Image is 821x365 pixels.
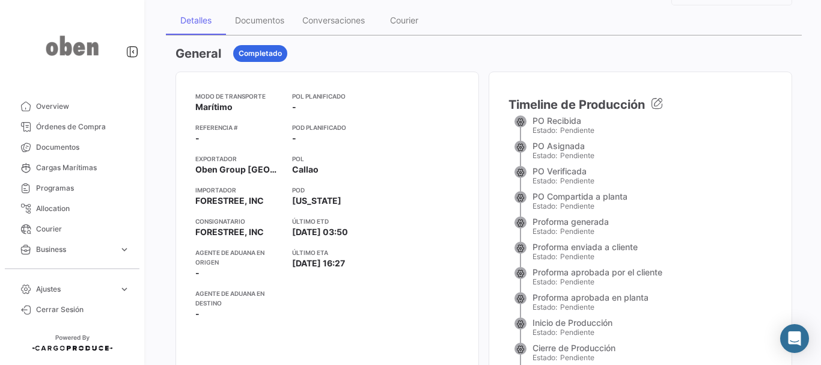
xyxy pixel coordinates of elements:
span: - [195,132,200,144]
div: Proforma generada [533,216,609,227]
span: Estado: [533,328,557,337]
span: [DATE] 16:27 [292,257,345,269]
span: Cerrar Sesión [36,304,130,315]
a: Allocation [10,198,135,219]
span: Pendiente [560,252,594,261]
img: oben-logo.png [42,14,102,77]
span: Completado [239,48,282,59]
span: Pendiente [560,328,594,337]
div: Proforma aprobada por el cliente [533,267,662,277]
span: FORESTREE, INC [195,195,264,207]
span: Callao [292,164,319,176]
app-card-info-title: POL [292,154,371,164]
span: - [195,267,200,279]
div: Courier [390,15,418,25]
span: Estado: [533,227,557,236]
span: Ajustes [36,284,114,295]
span: Pendiente [560,302,594,311]
h3: General [175,45,221,62]
app-card-info-title: Exportador [195,154,282,164]
span: Estado: [533,176,557,185]
span: Pendiente [560,277,594,286]
span: - [195,308,200,320]
app-card-info-title: Referencia # [195,123,282,132]
span: Overview [36,101,130,112]
div: Detalles [180,15,212,25]
span: Órdenes de Compra [36,121,130,132]
span: FORESTREE, INC [195,226,264,238]
span: Pendiente [560,126,594,135]
app-card-info-title: Agente de Aduana en Destino [195,289,282,308]
div: PO Verificada [533,166,594,176]
span: Allocation [36,203,130,214]
span: Pendiente [560,201,594,210]
span: Estado: [533,252,557,261]
span: - [292,101,296,113]
span: Pendiente [560,227,594,236]
span: Marítimo [195,101,233,113]
a: Cargas Marítimas [10,158,135,178]
span: Courier [36,224,130,235]
span: Documentos [36,142,130,153]
div: Abrir Intercom Messenger [780,324,809,353]
span: Estado: [533,151,557,160]
div: PO Asignada [533,141,594,151]
span: - [292,132,296,144]
span: Pendiente [560,176,594,185]
div: PO Recibida [533,115,594,126]
div: Cierre de Producción [533,343,615,353]
div: Proforma enviada a cliente [533,242,638,252]
span: [DATE] 03:50 [292,226,348,238]
app-card-info-title: Último ETA [292,248,371,257]
app-card-info-title: Agente de Aduana en Origen [195,248,282,267]
h3: Timeline de Producción [508,91,772,115]
a: Documentos [10,137,135,158]
span: Estado: [533,201,557,210]
app-card-info-title: Modo de Transporte [195,91,282,101]
span: expand_more [119,244,130,255]
app-card-info-title: Importador [195,185,282,195]
span: [US_STATE] [292,195,341,207]
div: Conversaciones [302,15,365,25]
a: Programas [10,178,135,198]
span: Estado: [533,277,557,286]
app-card-info-title: Último ETD [292,216,371,226]
div: Proforma aprobada en planta [533,292,649,302]
app-card-info-title: POD Planificado [292,123,371,132]
span: Programas [36,183,130,194]
span: expand_more [119,284,130,295]
div: Documentos [235,15,284,25]
span: Business [36,244,114,255]
span: Pendiente [560,151,594,160]
span: Oben Group [GEOGRAPHIC_DATA] [195,164,282,176]
app-card-info-title: Consignatario [195,216,282,226]
a: Órdenes de Compra [10,117,135,137]
span: Pendiente [560,353,594,362]
span: Estado: [533,126,557,135]
span: Estado: [533,302,557,311]
app-card-info-title: POL Planificado [292,91,371,101]
span: Estado: [533,353,557,362]
app-card-info-title: POD [292,185,371,195]
a: Overview [10,96,135,117]
div: Inicio de Producción [533,317,612,328]
div: PO Compartida a planta [533,191,627,201]
a: Courier [10,219,135,239]
span: Cargas Marítimas [36,162,130,173]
